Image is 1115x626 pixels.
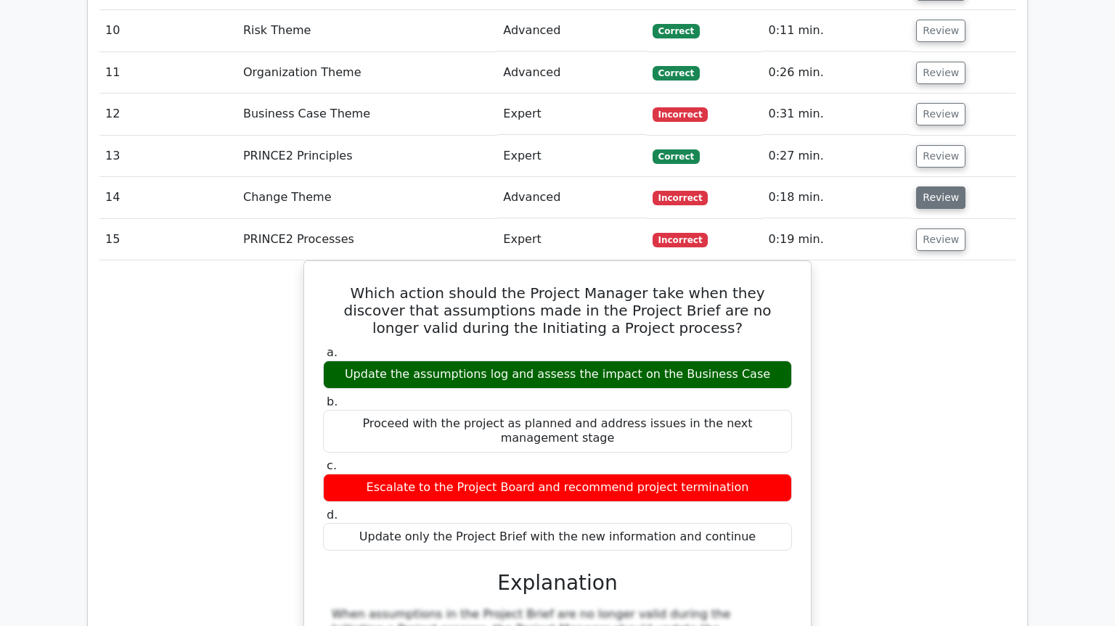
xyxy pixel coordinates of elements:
td: 0:27 min. [762,136,910,177]
td: Expert [497,94,646,135]
td: 11 [99,52,237,94]
span: a. [327,345,338,359]
td: PRINCE2 Processes [237,219,497,260]
td: 15 [99,219,237,260]
td: 0:19 min. [762,219,910,260]
td: 0:11 min. [762,10,910,52]
td: 13 [99,136,237,177]
td: PRINCE2 Principles [237,136,497,177]
td: 14 [99,177,237,218]
button: Review [916,228,965,251]
td: 10 [99,10,237,52]
span: c. [327,458,337,472]
span: Correct [653,66,700,81]
button: Review [916,186,965,209]
h3: Explanation [332,571,783,596]
td: Business Case Theme [237,94,497,135]
td: Expert [497,219,646,260]
button: Review [916,145,965,168]
td: 12 [99,94,237,135]
div: Proceed with the project as planned and address issues in the next management stage [323,410,792,453]
td: Advanced [497,10,646,52]
span: d. [327,508,338,522]
span: b. [327,395,338,408]
span: Incorrect [653,191,708,205]
span: Correct [653,149,700,164]
button: Review [916,20,965,42]
td: Advanced [497,52,646,94]
td: Organization Theme [237,52,497,94]
td: 0:31 min. [762,94,910,135]
span: Correct [653,24,700,38]
span: Incorrect [653,107,708,122]
h5: Which action should the Project Manager take when they discover that assumptions made in the Proj... [322,284,793,337]
td: Risk Theme [237,10,497,52]
td: Expert [497,136,646,177]
td: 0:18 min. [762,177,910,218]
div: Update the assumptions log and assess the impact on the Business Case [323,361,792,389]
td: Advanced [497,177,646,218]
button: Review [916,103,965,125]
div: Update only the Project Brief with the new information and continue [323,523,792,551]
td: Change Theme [237,177,497,218]
button: Review [916,62,965,84]
td: 0:26 min. [762,52,910,94]
span: Incorrect [653,233,708,247]
div: Escalate to the Project Board and recommend project termination [323,474,792,502]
